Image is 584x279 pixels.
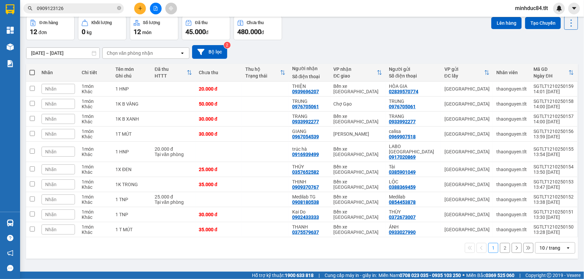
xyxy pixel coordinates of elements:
div: TRANG [389,114,438,119]
div: [PERSON_NAME] [334,131,383,137]
div: SGTLT1210250151 [534,209,574,215]
div: LABO VIỆT TIÊN [389,144,438,154]
div: thaonguyen.tlt [496,131,527,137]
div: 0375579637 [292,230,319,235]
img: dashboard-icon [7,27,14,34]
div: 1 T MÚT [115,227,148,232]
div: 0967054539 [292,134,319,139]
div: 0969907518 [389,134,416,139]
div: 14:00 [DATE] [534,104,574,109]
div: Khác [82,215,109,220]
div: THỊNH [292,179,327,184]
div: thaonguyen.tlt [496,212,527,217]
span: aim [169,6,173,11]
img: warehouse-icon [7,220,14,227]
div: SGTLT1210250152 [534,194,574,199]
div: 1 TNP [115,212,148,217]
div: [GEOGRAPHIC_DATA] [444,131,490,137]
div: Khối lượng [91,20,112,25]
span: caret-down [571,5,577,11]
div: LỘC [389,179,438,184]
div: Mã GD [534,66,569,72]
span: 12 [30,28,37,36]
div: Ghi chú [115,73,148,79]
div: 0372673007 [389,215,416,220]
div: Khác [82,199,109,205]
div: Người nhận [292,66,327,71]
div: 10 / trang [539,245,560,251]
div: 0917020869 [389,154,416,160]
div: 13:47 [DATE] [534,184,574,190]
div: SGTLT1210250158 [534,99,574,104]
img: warehouse-icon [7,43,14,50]
div: 13:30 [DATE] [534,215,574,220]
div: [GEOGRAPHIC_DATA] [444,227,490,232]
div: [GEOGRAPHIC_DATA] [444,101,490,107]
div: VP nhận [334,66,377,72]
div: 0976705061 [292,104,319,109]
span: 12 [134,28,141,36]
div: 0902433333 [292,215,319,220]
div: thaonguyen.tlt [496,149,527,154]
span: đ [206,30,208,35]
span: món [142,30,152,35]
div: [GEOGRAPHIC_DATA] [444,116,490,122]
div: Chưa thu [199,70,239,75]
div: TRUNG [389,99,438,104]
div: 1 món [82,224,109,230]
div: ĐC lấy [444,73,484,79]
img: icon-new-feature [556,5,562,11]
span: Cung cấp máy in - giấy in: [325,272,377,279]
div: 1 món [82,164,109,169]
th: Toggle SortBy [441,64,493,82]
span: Nhãn [45,149,57,154]
div: 20.000 đ [155,146,192,152]
button: 1 [488,243,498,253]
div: SGTLT1210250153 [534,179,574,184]
div: Tại văn phòng [155,152,192,157]
div: Số điện thoại [389,73,438,79]
div: Chọn văn phòng nhận [107,50,153,56]
div: 1 món [82,209,109,215]
div: Bến xe [GEOGRAPHIC_DATA] [334,84,383,94]
span: Nhãn [45,227,57,232]
div: 25.000 đ [199,167,239,172]
div: Bến xe [GEOGRAPHIC_DATA] [334,209,383,220]
span: kg [87,30,92,35]
div: ÁNH [389,224,438,230]
div: SGTLT1210250155 [534,146,574,152]
div: Tại văn phòng [155,199,192,205]
div: 30.000 đ [199,212,239,217]
div: Đơn hàng [39,20,58,25]
div: Bến xe [GEOGRAPHIC_DATA] [334,179,383,190]
div: Bến xe [GEOGRAPHIC_DATA] [334,146,383,157]
span: plus [138,6,143,11]
div: thaonguyen.tlt [496,182,527,187]
span: Nhãn [45,167,57,172]
div: Khác [82,134,109,139]
div: 30.000 đ [199,116,239,122]
div: thaonguyen.tlt [496,101,527,107]
span: Nhãn [45,101,57,107]
div: 35.000 đ [199,227,239,232]
div: 0908180538 [292,199,319,205]
div: GIANG [292,129,327,134]
div: 20.000 đ [199,86,239,92]
div: [GEOGRAPHIC_DATA] [444,149,490,154]
div: 1 HNP [115,149,148,154]
span: đ [261,30,264,35]
div: Khác [82,104,109,109]
div: Số điện thoại [292,74,327,79]
button: aim [165,3,177,14]
span: Miền Nam [379,272,461,279]
div: 13:28 [DATE] [534,230,574,235]
div: Khác [82,230,109,235]
div: [GEOGRAPHIC_DATA] [444,86,490,92]
div: [GEOGRAPHIC_DATA] [4,48,149,65]
div: 13:54 [DATE] [534,152,574,157]
div: VP gửi [444,66,484,72]
button: Khối lượng0kg [78,16,127,40]
th: Toggle SortBy [242,64,288,82]
div: Bến xe [GEOGRAPHIC_DATA] [334,114,383,124]
div: 0939696207 [292,89,319,94]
